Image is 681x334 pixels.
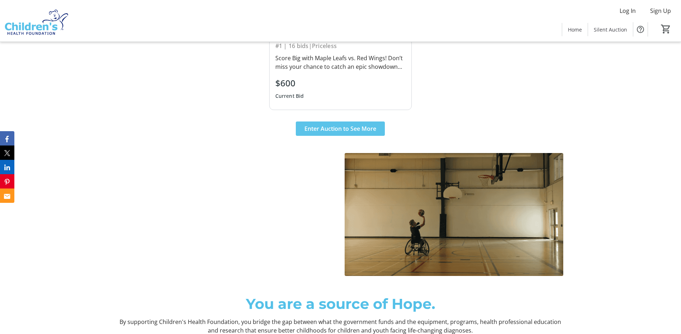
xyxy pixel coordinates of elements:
span: Enter Auction to See More [304,124,376,133]
p: You are a source of Hope. [118,293,563,315]
div: Current Bid [275,90,304,102]
button: Help [633,22,648,37]
button: Cart [659,23,672,35]
div: Score Big with Maple Leafs vs. Red Wings! Don’t miss your chance to catch an epic showdown Toront... [275,54,406,71]
img: Children's Health Foundation's Logo [4,3,68,39]
span: Sign Up [650,6,671,15]
div: $600 [275,77,304,90]
button: Enter Auction to See More [296,121,385,136]
button: Sign Up [644,5,677,16]
button: Log In [614,5,642,16]
span: Home [568,26,582,33]
div: #1 | 16 bids | Priceless [275,41,406,51]
a: Home [562,23,588,36]
img: undefined [345,153,563,276]
a: Silent Auction [588,23,633,36]
span: Log In [620,6,636,15]
span: Silent Auction [594,26,627,33]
